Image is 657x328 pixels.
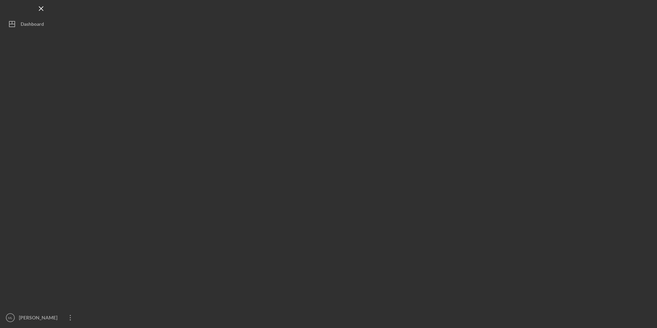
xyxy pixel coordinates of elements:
[3,17,79,31] button: Dashboard
[21,17,44,33] div: Dashboard
[8,316,13,320] text: ML
[17,311,62,326] div: [PERSON_NAME]
[3,311,79,325] button: ML[PERSON_NAME]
